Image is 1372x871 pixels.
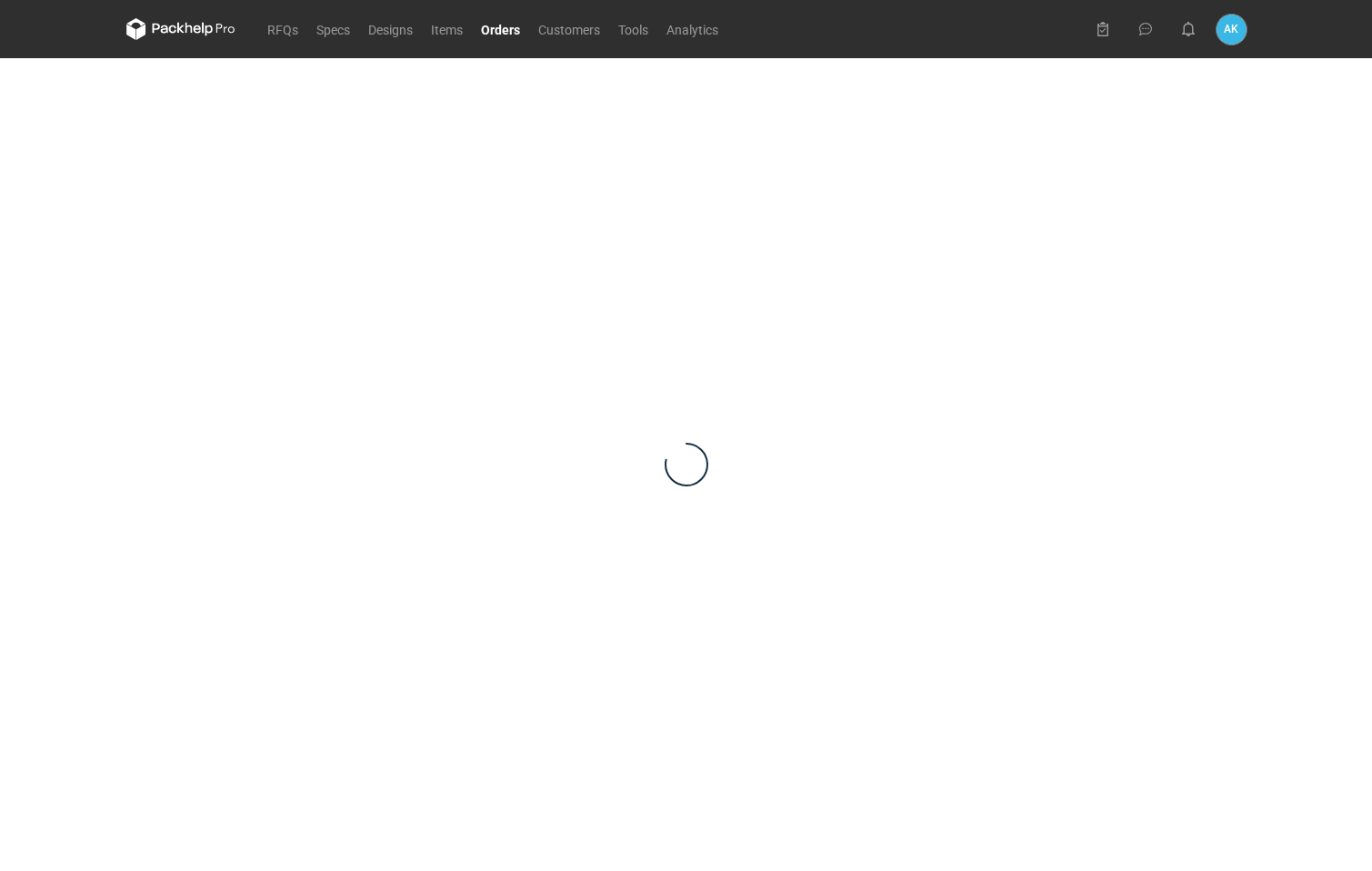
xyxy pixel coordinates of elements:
[657,18,727,40] a: Analytics
[258,18,307,40] a: RFQs
[359,18,422,40] a: Designs
[422,18,472,40] a: Items
[126,18,235,40] svg: Packhelp Pro
[307,18,359,40] a: Specs
[1217,15,1247,45] div: Anna Kontowska
[472,18,529,40] a: Orders
[529,18,609,40] a: Customers
[1217,15,1247,45] button: AK
[609,18,657,40] a: Tools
